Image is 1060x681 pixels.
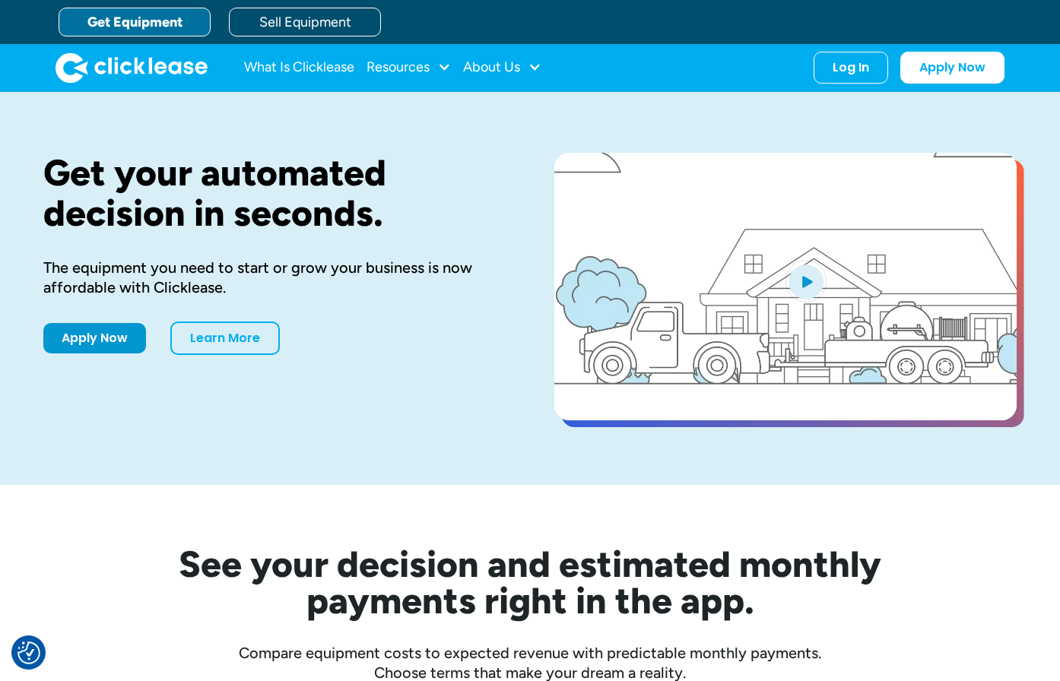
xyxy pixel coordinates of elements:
a: What Is Clicklease [244,52,354,83]
div: Log In [833,60,869,75]
a: open lightbox [554,153,1017,420]
h2: See your decision and estimated monthly payments right in the app. [104,546,956,619]
a: home [56,52,208,83]
div: About Us [463,52,541,83]
div: The equipment you need to start or grow your business is now affordable with Clicklease. [43,258,506,297]
a: Apply Now [900,52,1004,84]
a: Get Equipment [59,8,211,36]
a: Sell Equipment [229,8,381,36]
img: Blue play button logo on a light blue circular background [785,260,827,302]
img: Revisit consent button [17,641,40,664]
img: Clicklease logo [56,52,208,83]
h1: Get your automated decision in seconds. [43,153,506,233]
div: Resources [367,52,451,83]
a: Apply Now [43,323,146,353]
button: Consent Preferences [17,641,40,664]
a: Learn More [170,321,280,355]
